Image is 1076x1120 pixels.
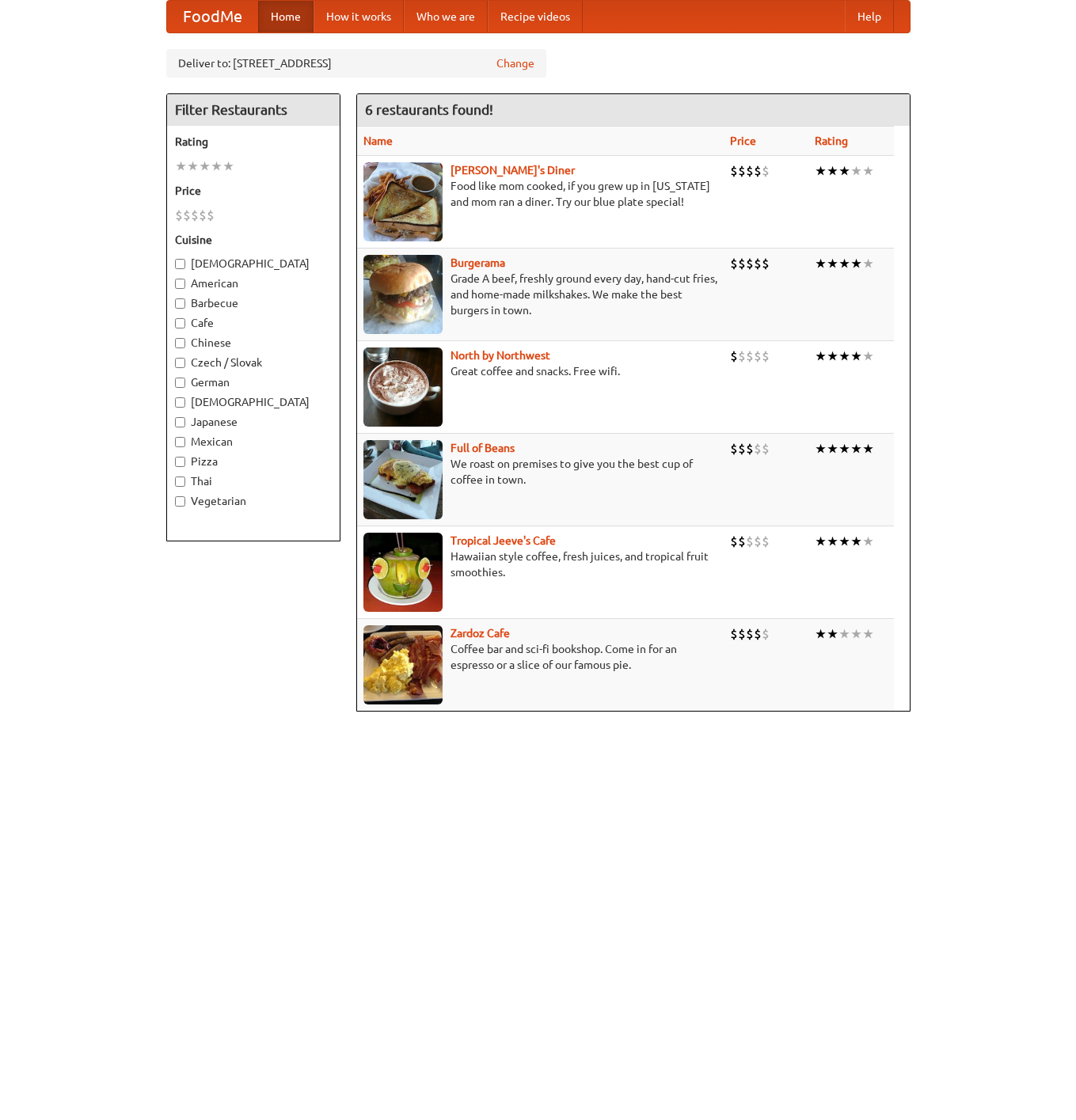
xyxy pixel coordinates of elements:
[862,625,874,643] li: ★
[222,158,234,175] li: ★
[850,440,862,457] li: ★
[175,315,332,331] label: Cafe
[815,255,827,272] li: ★
[175,394,332,410] label: [DEMOGRAPHIC_DATA]
[746,255,754,272] li: $
[746,440,754,457] li: $
[738,533,746,550] li: $
[827,255,838,272] li: ★
[738,440,746,457] li: $
[175,437,185,447] input: Mexican
[167,1,258,32] a: FoodMe
[258,1,314,32] a: Home
[838,255,850,272] li: ★
[730,440,738,457] li: $
[815,625,827,643] li: ★
[838,625,850,643] li: ★
[815,347,827,365] li: ★
[175,397,185,408] input: [DEMOGRAPHIC_DATA]
[762,162,770,180] li: $
[363,440,443,519] img: beans.jpg
[838,440,850,457] li: ★
[862,347,874,365] li: ★
[451,256,505,269] a: Burgerama
[850,347,862,365] li: ★
[175,318,185,328] input: Cafe
[746,347,754,365] li: $
[175,378,185,388] input: German
[183,207,191,224] li: $
[363,363,717,379] p: Great coffee and snacks. Free wifi.
[738,255,746,272] li: $
[363,549,717,580] p: Hawaiian style coffee, fresh juices, and tropical fruit smoothies.
[451,534,556,547] a: Tropical Jeeve's Cafe
[404,1,488,32] a: Who we are
[862,255,874,272] li: ★
[363,135,393,147] a: Name
[850,625,862,643] li: ★
[175,298,185,309] input: Barbecue
[738,162,746,180] li: $
[862,533,874,550] li: ★
[815,135,848,147] a: Rating
[754,533,762,550] li: $
[762,625,770,643] li: $
[730,255,738,272] li: $
[838,533,850,550] li: ★
[862,162,874,180] li: ★
[175,355,332,370] label: Czech / Slovak
[827,162,838,180] li: ★
[451,349,550,362] a: North by Northwest
[730,162,738,180] li: $
[363,641,717,673] p: Coffee bar and sci-fi bookshop. Come in for an espresso or a slice of our famous pie.
[175,457,185,467] input: Pizza
[175,335,332,351] label: Chinese
[365,102,493,117] ng-pluralize: 6 restaurants found!
[496,55,534,71] a: Change
[175,454,332,469] label: Pizza
[815,162,827,180] li: ★
[451,442,515,454] b: Full of Beans
[175,279,185,289] input: American
[363,178,717,210] p: Food like mom cooked, if you grew up in [US_STATE] and mom ran a diner. Try our blue plate special!
[167,94,340,126] h4: Filter Restaurants
[845,1,894,32] a: Help
[850,533,862,550] li: ★
[166,49,546,78] div: Deliver to: [STREET_ADDRESS]
[746,625,754,643] li: $
[175,338,185,348] input: Chinese
[730,625,738,643] li: $
[175,158,187,175] li: ★
[363,162,443,241] img: sallys.jpg
[754,347,762,365] li: $
[199,158,211,175] li: ★
[730,135,756,147] a: Price
[850,162,862,180] li: ★
[175,358,185,368] input: Czech / Slovak
[730,347,738,365] li: $
[363,271,717,318] p: Grade A beef, freshly ground every day, hand-cut fries, and home-made milkshakes. We make the bes...
[730,533,738,550] li: $
[363,533,443,612] img: jeeves.jpg
[754,255,762,272] li: $
[175,414,332,430] label: Japanese
[175,476,185,487] input: Thai
[175,496,185,507] input: Vegetarian
[738,347,746,365] li: $
[175,275,332,291] label: American
[175,207,183,224] li: $
[827,347,838,365] li: ★
[175,473,332,489] label: Thai
[827,625,838,643] li: ★
[815,533,827,550] li: ★
[187,158,199,175] li: ★
[451,164,575,177] a: [PERSON_NAME]'s Diner
[363,347,443,427] img: north.jpg
[175,417,185,427] input: Japanese
[175,232,332,248] h5: Cuisine
[762,533,770,550] li: $
[451,627,510,640] a: Zardoz Cafe
[754,440,762,457] li: $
